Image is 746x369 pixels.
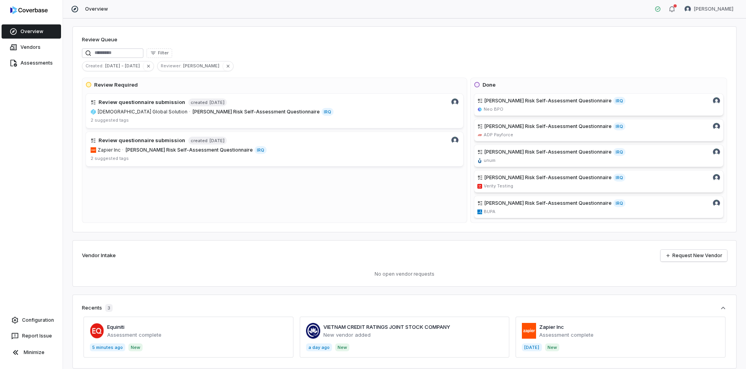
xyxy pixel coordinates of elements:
span: unum [484,158,495,163]
img: Verity Billson avatar [713,174,720,181]
span: Reviewer : [158,62,183,69]
h3: Review Required [94,81,138,89]
button: Report Issue [3,329,59,343]
span: [PERSON_NAME] Risk Self-Assessment Questionnaire [484,149,612,155]
img: logo-D7KZi-bG.svg [10,6,48,14]
span: created [191,100,208,106]
span: [PERSON_NAME] Risk Self-Assessment Questionnaire [193,109,320,115]
button: Recents3 [82,304,727,312]
span: [DATE] [209,99,225,106]
h4: Review questionnaire submission [98,137,185,145]
span: Filter [158,50,169,56]
a: Request New Vendor [661,250,727,261]
span: Created : [82,62,105,69]
span: [DATE] - [DATE] [105,62,143,69]
p: No open vendor requests [82,271,727,277]
a: [PERSON_NAME] Risk Self-Assessment QuestionnaireIRQVerity Billson avatarunum.comunum [474,145,724,167]
button: Verity Billson avatar[PERSON_NAME] [680,3,738,15]
h3: Done [482,81,495,89]
img: Verity Billson avatar [713,123,720,130]
span: [PERSON_NAME] Risk Self-Assessment Questionnaire [484,200,612,206]
a: [PERSON_NAME] Risk Self-Assessment QuestionnaireIRQVerity Billson avataradp.comADP Payforce [474,119,724,141]
img: Verity Billson avatar [713,148,720,156]
span: [DATE] [209,137,225,144]
span: IRQ [613,174,625,182]
div: Recents [82,304,113,312]
span: 2 suggested tags [91,156,129,161]
span: Verity Testing [484,183,513,189]
span: IRQ [254,146,267,154]
span: [PERSON_NAME] Risk Self-Assessment Questionnaire [126,147,253,153]
a: [PERSON_NAME] Risk Self-Assessment QuestionnaireIRQVerity Billson avatarbupa.comBUPA [474,196,724,218]
span: Zapier Inc [98,147,121,153]
a: Vendors [2,40,61,54]
img: Verity Billson avatar [685,6,691,12]
span: ADP Payforce [484,132,513,138]
span: 3 [105,304,113,312]
h2: Vendor Intake [82,252,116,260]
button: Minimize [3,345,59,360]
span: created [191,138,208,144]
span: [DEMOGRAPHIC_DATA] Global Solution [98,109,187,115]
span: · [189,109,190,115]
a: VIETNAM CREDIT RATINGS JOINT STOCK COMPANY [323,324,450,330]
span: IRQ [613,199,625,207]
span: IRQ [613,97,625,105]
span: IRQ [321,108,334,116]
span: [PERSON_NAME] [183,62,223,69]
span: Overview [85,6,108,12]
span: [PERSON_NAME] Risk Self-Assessment Questionnaire [484,123,612,130]
a: [PERSON_NAME] Risk Self-Assessment QuestionnaireIRQVerity Billson avatarneobpo.com.brNeo BPO [474,93,724,116]
h1: Review Queue [82,36,117,44]
img: Verity Billson avatar [713,200,720,207]
a: Configuration [3,313,59,327]
img: Verity Billson avatar [713,97,720,104]
span: [PERSON_NAME] Risk Self-Assessment Questionnaire [484,98,612,104]
a: Equiniti [107,324,124,330]
a: Verity Billson avatarReview questionnaire submissioncreated[DATE]zapier.comZapier Inc·[PERSON_NAM... [85,132,464,167]
a: Verity Billson avatarReview questionnaire submissioncreated[DATE]hgs.cx[DEMOGRAPHIC_DATA] Global ... [85,93,464,128]
button: Filter [147,48,172,58]
h4: Review questionnaire submission [98,98,185,106]
a: [PERSON_NAME] Risk Self-Assessment QuestionnaireIRQVerity Billson avatarzoominfo.com/c/verity-ser... [474,170,724,193]
a: Assessments [2,56,61,70]
img: Verity Billson avatar [451,137,458,144]
span: [PERSON_NAME] Risk Self-Assessment Questionnaire [484,174,612,181]
a: Zapier Inc [539,324,564,330]
span: IRQ [613,122,625,130]
span: [PERSON_NAME] [694,6,733,12]
span: Neo BPO [484,106,503,112]
span: 2 suggested tags [91,117,129,123]
span: · [122,147,123,153]
span: BUPA [484,209,495,215]
span: IRQ [613,148,625,156]
img: Verity Billson avatar [451,98,458,106]
a: Overview [2,24,61,39]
